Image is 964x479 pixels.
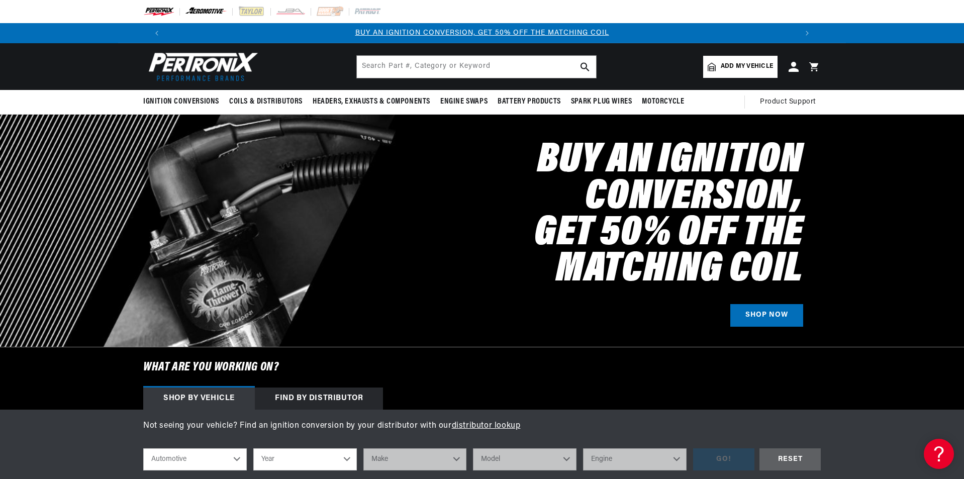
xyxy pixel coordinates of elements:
[147,23,167,43] button: Translation missing: en.sections.announcements.previous_announcement
[498,97,561,107] span: Battery Products
[313,97,430,107] span: Headers, Exhausts & Components
[357,56,596,78] input: Search Part #, Category or Keyword
[435,90,493,114] summary: Engine Swaps
[452,422,521,430] a: distributor lookup
[574,56,596,78] button: search button
[143,388,255,410] div: Shop by vehicle
[167,28,797,39] div: 1 of 3
[143,448,247,470] select: Ride Type
[118,23,846,43] slideshow-component: Translation missing: en.sections.announcements.announcement_bar
[440,97,488,107] span: Engine Swaps
[229,97,303,107] span: Coils & Distributors
[566,90,637,114] summary: Spark Plug Wires
[224,90,308,114] summary: Coils & Distributors
[363,448,467,470] select: Make
[797,23,817,43] button: Translation missing: en.sections.announcements.next_announcement
[255,388,383,410] div: Find by Distributor
[583,448,687,470] select: Engine
[143,49,259,84] img: Pertronix
[760,90,821,114] summary: Product Support
[308,90,435,114] summary: Headers, Exhausts & Components
[730,304,803,327] a: SHOP NOW
[373,143,803,288] h2: Buy an Ignition Conversion, Get 50% off the Matching Coil
[760,97,816,108] span: Product Support
[637,90,689,114] summary: Motorcycle
[473,448,576,470] select: Model
[253,448,357,470] select: Year
[493,90,566,114] summary: Battery Products
[721,62,773,71] span: Add my vehicle
[143,90,224,114] summary: Ignition Conversions
[118,347,846,388] h6: What are you working on?
[167,28,797,39] div: Announcement
[703,56,778,78] a: Add my vehicle
[355,29,609,37] a: BUY AN IGNITION CONVERSION, GET 50% OFF THE MATCHING COIL
[143,97,219,107] span: Ignition Conversions
[759,448,821,471] div: RESET
[571,97,632,107] span: Spark Plug Wires
[143,420,821,433] p: Not seeing your vehicle? Find an ignition conversion by your distributor with our
[642,97,684,107] span: Motorcycle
